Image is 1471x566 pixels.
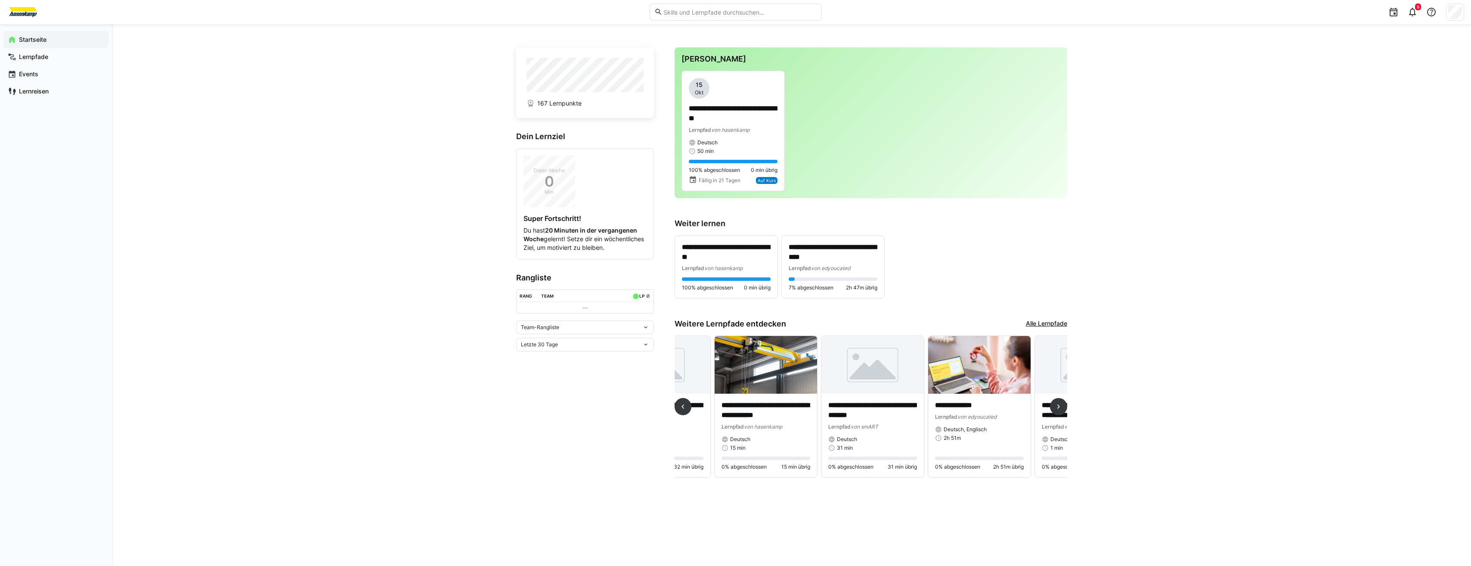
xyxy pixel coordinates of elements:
span: 0% abgeschlossen [935,463,980,470]
span: Lernpfad [789,265,811,271]
h3: [PERSON_NAME] [681,54,1060,64]
span: 100% abgeschlossen [689,167,740,174]
h3: Weitere Lernpfade entdecken [675,319,786,329]
img: image [715,336,817,394]
h3: Rangliste [516,273,654,283]
h3: Weiter lernen [675,219,1067,228]
span: 15 [696,81,703,89]
span: Auf Kurs [758,178,776,183]
span: 0% abgeschlossen [828,463,873,470]
span: 0 min übrig [751,167,777,174]
span: 31 min [837,445,853,451]
a: Alle Lernpfade [1026,319,1067,329]
span: von hasenkamp [704,265,743,271]
span: 0% abgeschlossen [1042,463,1087,470]
span: 2h 47m übrig [846,284,877,291]
span: 15 min [730,445,746,451]
img: image [928,336,1031,394]
span: 7% abgeschlossen [789,284,833,291]
span: von smART [851,423,878,430]
span: Okt [695,89,703,96]
span: von hasenkamp [1064,423,1102,430]
span: Lernpfad [1042,423,1064,430]
a: ø [646,292,650,299]
span: Lernpfad [722,423,744,430]
span: Fällig in 21 Tagen [699,177,740,184]
span: Deutsch [697,139,718,146]
span: 0% abgeschlossen [722,463,767,470]
span: 0 min übrig [744,284,771,291]
input: Skills und Lernpfade durchsuchen… [663,8,817,16]
span: Lernpfad [689,127,711,133]
p: Du hast gelernt! Setze dir ein wöchentliches Ziel, um motiviert zu bleiben. [523,226,647,252]
span: 9 [1417,4,1419,9]
img: image [1035,336,1137,394]
span: Team-Rangliste [521,324,559,331]
h4: Super Fortschritt! [523,214,647,223]
h3: Dein Lernziel [516,132,654,141]
span: Deutsch [1050,436,1071,443]
span: 50 min [697,148,714,155]
span: Letzte 30 Tage [521,341,558,348]
span: 100% abgeschlossen [682,284,733,291]
div: LP [639,293,644,299]
div: Team [541,293,554,299]
span: 15 min übrig [781,463,810,470]
img: image [821,336,924,394]
span: Lernpfad [828,423,851,430]
span: von hasenkamp [711,127,749,133]
span: 31 min übrig [888,463,917,470]
div: Rang [520,293,532,299]
strong: 20 Minuten in der vergangenen Woche [523,227,637,243]
span: Deutsch, Englisch [944,426,987,433]
span: 32 min übrig [674,463,703,470]
span: Deutsch [837,436,857,443]
span: Lernpfad [682,265,704,271]
span: 167 Lernpunkte [537,99,582,108]
span: 2h 51m [944,435,961,442]
span: 1 min [1050,445,1063,451]
span: 2h 51m übrig [993,463,1024,470]
span: von edyoucated [957,414,997,420]
span: Lernpfad [935,414,957,420]
span: von hasenkamp [744,423,782,430]
span: Deutsch [730,436,750,443]
span: von edyoucated [811,265,850,271]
